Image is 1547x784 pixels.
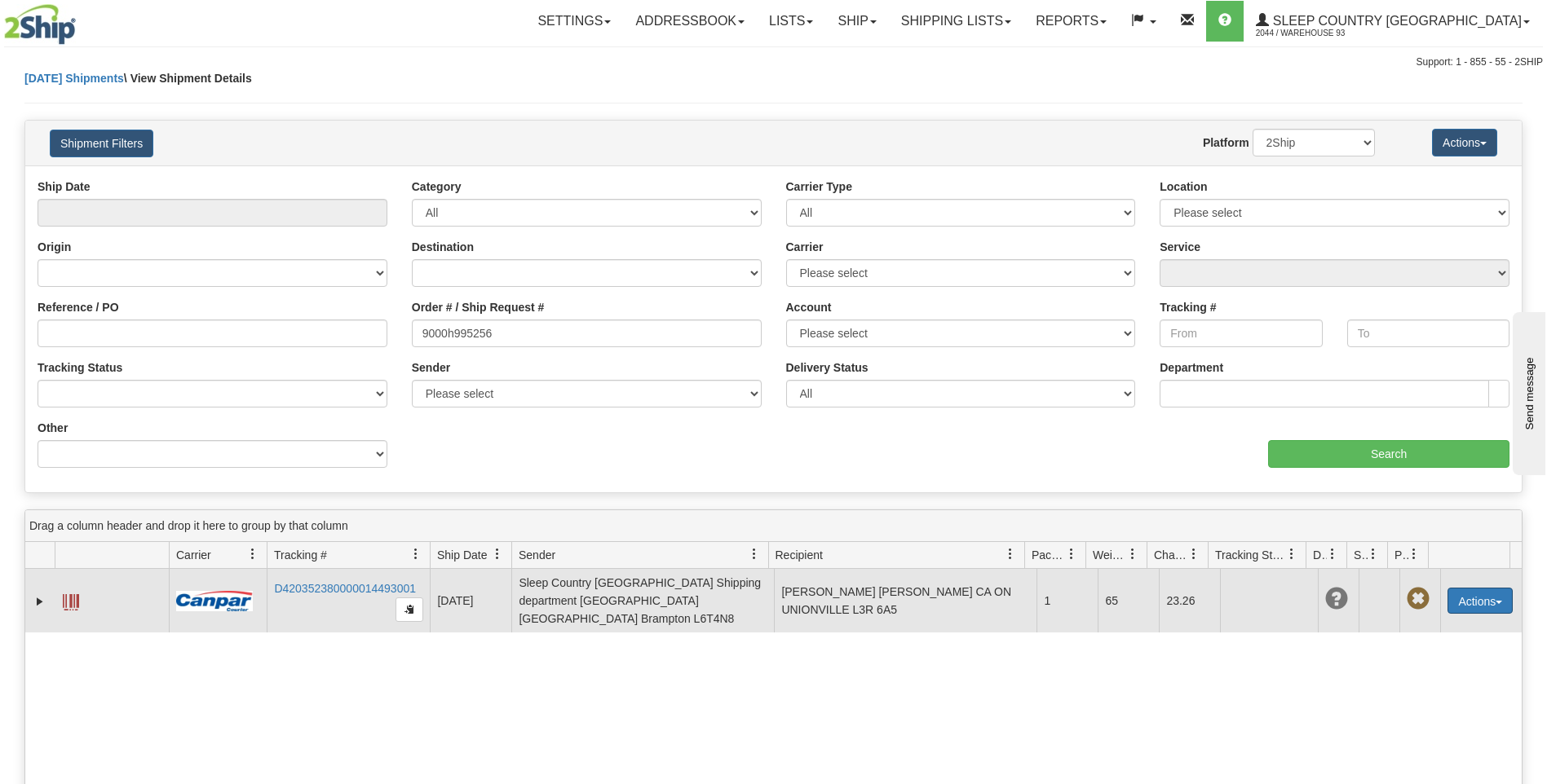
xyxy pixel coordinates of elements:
[32,593,48,610] a: Expand
[412,178,462,195] label: Category
[511,569,774,632] td: Sleep Country [GEOGRAPHIC_DATA] Shipping department [GEOGRAPHIC_DATA] [GEOGRAPHIC_DATA] Brampton ...
[786,299,832,315] label: Account
[396,597,423,622] button: Copy to clipboard
[38,239,71,255] label: Origin
[239,540,267,568] a: Carrier filter column settings
[1400,540,1428,568] a: Pickup Status filter column settings
[1313,547,1327,563] span: Delivery Status
[1154,547,1188,563] span: Charge
[757,1,825,42] a: Lists
[1407,588,1430,610] span: Pickup Not Assigned
[1203,134,1249,151] label: Platform
[1058,540,1085,568] a: Packages filter column settings
[38,420,68,436] label: Other
[1160,299,1216,315] label: Tracking #
[274,547,327,563] span: Tracking #
[623,1,757,42] a: Addressbook
[1119,540,1147,568] a: Weight filter column settings
[50,130,153,157] button: Shipment Filters
[1319,540,1346,568] a: Delivery Status filter column settings
[430,569,511,632] td: [DATE]
[1093,547,1127,563] span: Weight
[1244,1,1542,42] a: Sleep Country [GEOGRAPHIC_DATA] 2044 / Warehouse 93
[1160,178,1207,195] label: Location
[4,55,1543,69] div: Support: 1 - 855 - 55 - 2SHIP
[1359,540,1387,568] a: Shipment Issues filter column settings
[1395,547,1408,563] span: Pickup Status
[525,1,623,42] a: Settings
[25,510,1522,542] div: grid grouping header
[274,582,416,595] a: D420352380000014493001
[4,4,76,45] img: logo2044.jpg
[412,359,450,376] label: Sender
[1180,540,1208,568] a: Charge filter column settings
[1268,440,1509,468] input: Search
[38,299,119,315] label: Reference / PO
[484,540,511,568] a: Ship Date filter column settings
[786,359,869,376] label: Delivery Status
[124,72,252,85] span: \ View Shipment Details
[412,299,545,315] label: Order # / Ship Request #
[1023,1,1119,42] a: Reports
[38,359,122,376] label: Tracking Status
[1278,540,1306,568] a: Tracking Status filter column settings
[786,178,852,195] label: Carrier Type
[1215,547,1286,563] span: Tracking Status
[176,591,253,611] img: 14 - Canpar
[1347,319,1509,347] input: To
[1269,14,1522,28] span: Sleep Country [GEOGRAPHIC_DATA]
[1432,129,1497,156] button: Actions
[1032,547,1066,563] span: Packages
[12,14,151,26] div: Send message
[889,1,1023,42] a: Shipping lists
[774,569,1036,632] td: [PERSON_NAME] [PERSON_NAME] CA ON UNIONVILLE L3R 6A5
[437,547,487,563] span: Ship Date
[1160,359,1223,376] label: Department
[1098,569,1159,632] td: 65
[997,540,1024,568] a: Recipient filter column settings
[776,547,823,563] span: Recipient
[176,547,211,563] span: Carrier
[412,239,474,255] label: Destination
[1160,239,1200,255] label: Service
[63,587,79,613] a: Label
[825,1,888,42] a: Ship
[519,547,555,563] span: Sender
[1509,309,1545,475] iframe: chat widget
[24,72,124,85] a: [DATE] Shipments
[1354,547,1368,563] span: Shipment Issues
[1036,569,1098,632] td: 1
[1256,25,1378,42] span: 2044 / Warehouse 93
[402,540,430,568] a: Tracking # filter column settings
[38,178,91,195] label: Ship Date
[1160,319,1322,347] input: From
[740,540,768,568] a: Sender filter column settings
[1325,588,1348,610] span: Unknown
[786,239,824,255] label: Carrier
[1159,569,1220,632] td: 23.26
[1448,588,1513,614] button: Actions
